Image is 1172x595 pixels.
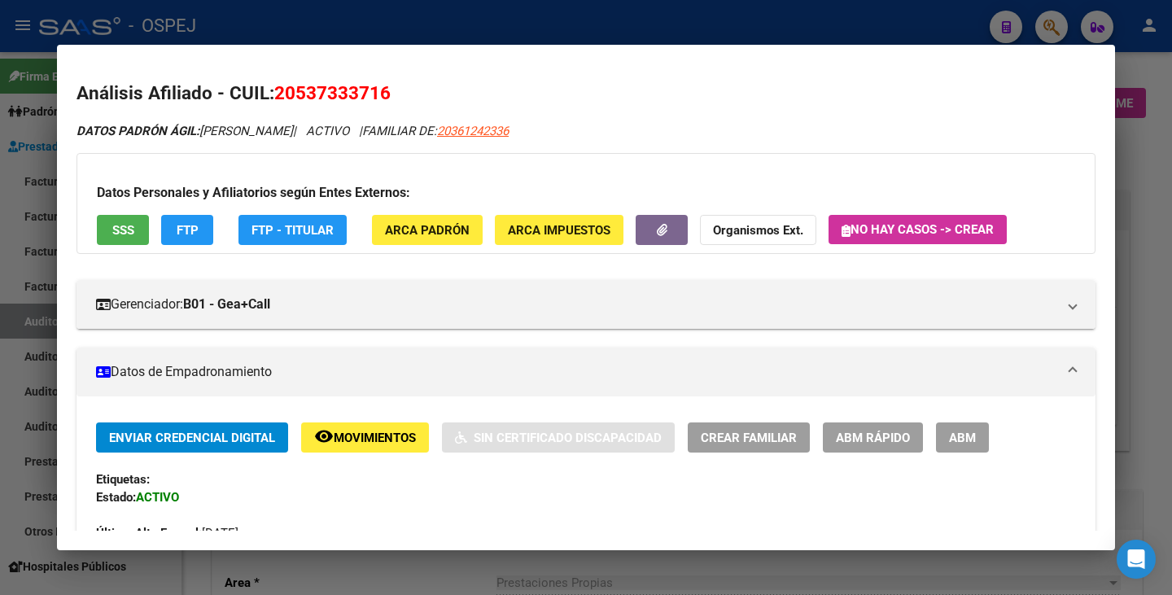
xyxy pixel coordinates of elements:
strong: Estado: [96,490,136,505]
strong: Organismos Ext. [713,223,803,238]
strong: DATOS PADRÓN ÁGIL: [77,124,199,138]
strong: Etiquetas: [96,472,150,487]
button: Crear Familiar [688,422,810,453]
span: ABM Rápido [836,431,910,445]
span: FTP - Titular [251,223,334,238]
span: 20361242336 [437,124,509,138]
strong: ACTIVO [136,490,179,505]
span: ARCA Padrón [385,223,470,238]
span: FTP [177,223,199,238]
span: SSS [112,223,134,238]
span: [DATE] [96,526,238,540]
button: FTP [161,215,213,245]
mat-panel-title: Datos de Empadronamiento [96,362,1056,382]
button: FTP - Titular [238,215,347,245]
button: ABM Rápido [823,422,923,453]
i: | ACTIVO | [77,124,509,138]
button: No hay casos -> Crear [829,215,1007,244]
span: Crear Familiar [701,431,797,445]
span: [PERSON_NAME] [77,124,293,138]
button: SSS [97,215,149,245]
button: Organismos Ext. [700,215,816,245]
span: 20537333716 [274,82,391,103]
strong: B01 - Gea+Call [183,295,270,314]
span: FAMILIAR DE: [362,124,509,138]
button: Movimientos [301,422,429,453]
div: Open Intercom Messenger [1117,540,1156,579]
button: ARCA Padrón [372,215,483,245]
mat-expansion-panel-header: Gerenciador:B01 - Gea+Call [77,280,1095,329]
button: Sin Certificado Discapacidad [442,422,675,453]
span: ARCA Impuestos [508,223,610,238]
span: Sin Certificado Discapacidad [474,431,662,445]
span: Enviar Credencial Digital [109,431,275,445]
span: Movimientos [334,431,416,445]
mat-panel-title: Gerenciador: [96,295,1056,314]
button: ARCA Impuestos [495,215,623,245]
span: No hay casos -> Crear [842,222,994,237]
h2: Análisis Afiliado - CUIL: [77,80,1095,107]
h3: Datos Personales y Afiliatorios según Entes Externos: [97,183,1075,203]
button: ABM [936,422,989,453]
mat-icon: remove_red_eye [314,427,334,446]
span: ABM [949,431,976,445]
button: Enviar Credencial Digital [96,422,288,453]
strong: Última Alta Formal: [96,526,202,540]
mat-expansion-panel-header: Datos de Empadronamiento [77,348,1095,396]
